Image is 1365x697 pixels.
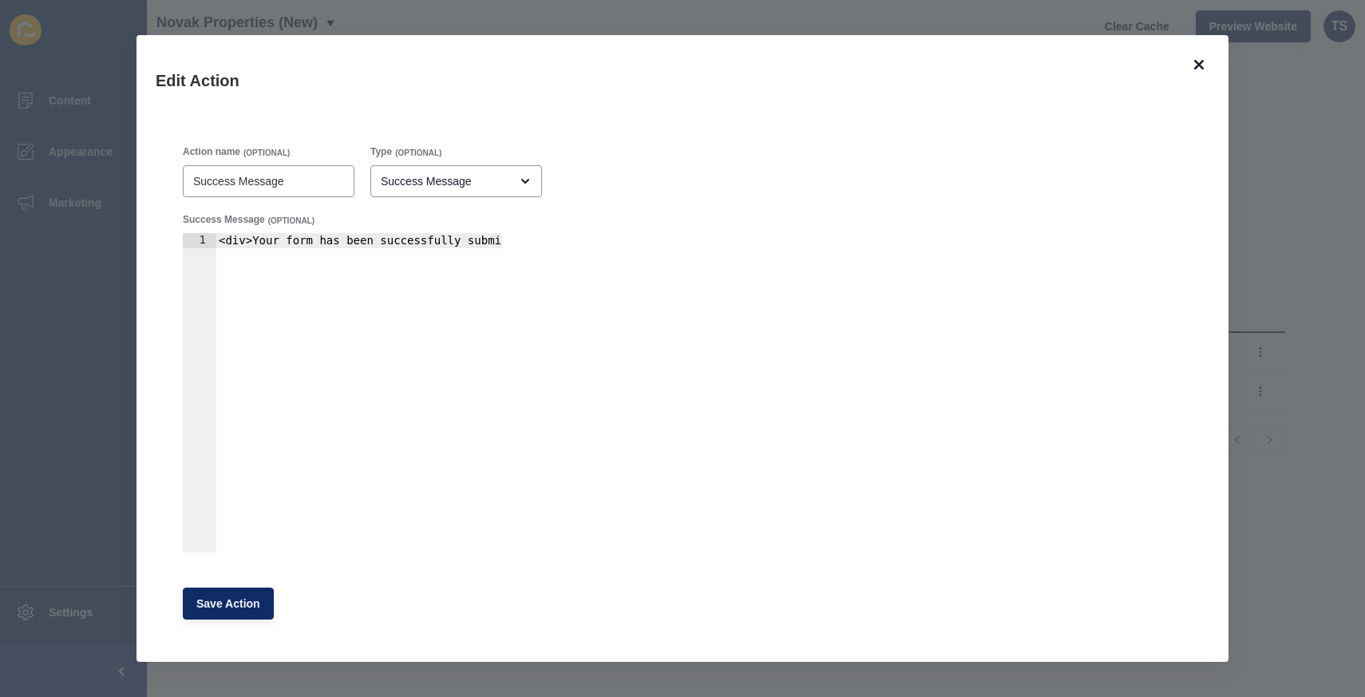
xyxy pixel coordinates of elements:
div: open menu [370,165,542,197]
button: Save Action [183,588,274,620]
label: Success Message [183,213,265,226]
span: (OPTIONAL) [268,216,315,227]
span: Save Action [196,596,260,612]
label: Action name [183,145,240,158]
span: (OPTIONAL) [395,148,441,159]
div: 1 [183,233,216,248]
h1: Edit Action [156,70,1169,91]
label: Type [370,145,392,158]
span: (OPTIONAL) [243,148,290,159]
